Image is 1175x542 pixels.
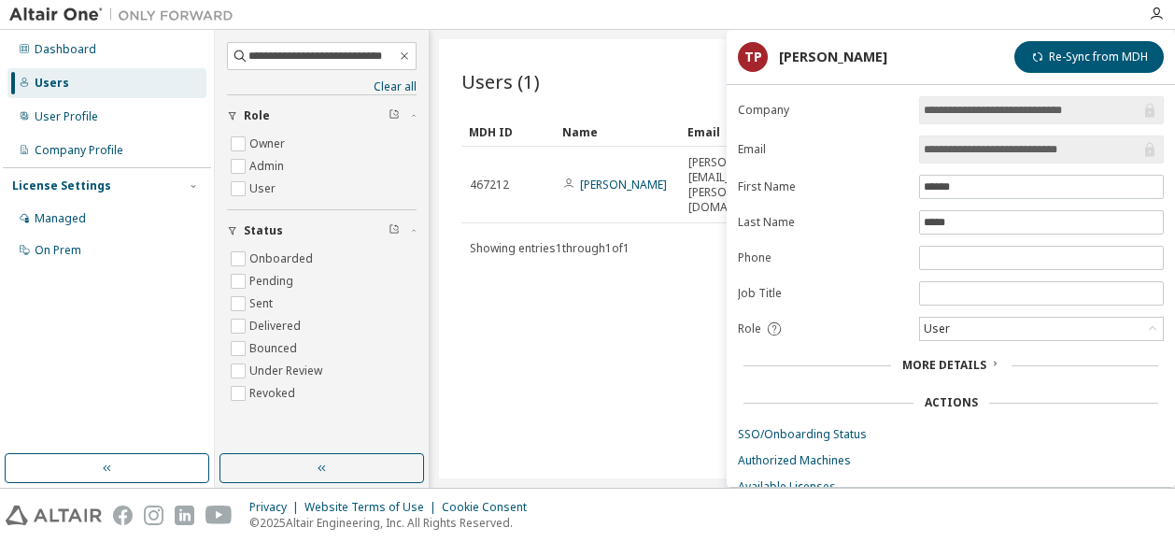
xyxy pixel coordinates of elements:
div: User [920,318,1163,340]
label: Delivered [249,315,304,337]
label: Revoked [249,382,299,405]
div: Name [562,117,672,147]
label: Phone [738,250,908,265]
div: Email [687,117,766,147]
label: Sent [249,292,276,315]
div: Cookie Consent [442,500,538,515]
div: On Prem [35,243,81,258]
div: User [921,319,953,339]
div: Managed [35,211,86,226]
label: First Name [738,179,908,194]
div: Dashboard [35,42,96,57]
span: Showing entries 1 through 1 of 1 [470,240,630,256]
button: Status [227,210,417,251]
div: User Profile [35,109,98,124]
a: Clear all [227,79,417,94]
span: Clear filter [389,223,400,238]
div: [PERSON_NAME] [779,50,887,64]
div: TP [738,42,768,72]
label: Bounced [249,337,301,360]
img: youtube.svg [205,506,233,525]
div: MDH ID [469,117,547,147]
div: Website Terms of Use [304,500,442,515]
span: [PERSON_NAME][EMAIL_ADDRESS][PERSON_NAME][DOMAIN_NAME] [688,155,783,215]
span: Status [244,223,283,238]
div: License Settings [12,178,111,193]
img: Altair One [9,6,243,24]
div: Users [35,76,69,91]
span: Users (1) [461,68,540,94]
label: Email [738,142,908,157]
label: User [249,178,279,200]
label: Last Name [738,215,908,230]
label: Pending [249,270,297,292]
button: Re-Sync from MDH [1014,41,1164,73]
div: Privacy [249,500,304,515]
label: Under Review [249,360,326,382]
span: More Details [902,357,986,373]
label: Admin [249,155,288,178]
span: 467212 [470,178,509,193]
label: Job Title [738,286,908,301]
img: instagram.svg [144,506,163,525]
a: SSO/Onboarding Status [738,427,1164,442]
div: Company Profile [35,143,123,158]
a: Authorized Machines [738,453,1164,468]
img: linkedin.svg [175,506,194,525]
label: Onboarded [249,248,317,270]
label: Owner [249,133,289,155]
img: altair_logo.svg [6,506,102,525]
span: Clear filter [389,108,400,123]
div: Actions [925,395,978,410]
label: Company [738,103,908,118]
a: Available Licenses [738,479,1164,494]
span: Role [738,321,761,336]
button: Role [227,95,417,136]
a: [PERSON_NAME] [580,177,667,193]
p: © 2025 Altair Engineering, Inc. All Rights Reserved. [249,515,538,531]
span: Role [244,108,270,123]
img: facebook.svg [113,506,133,525]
